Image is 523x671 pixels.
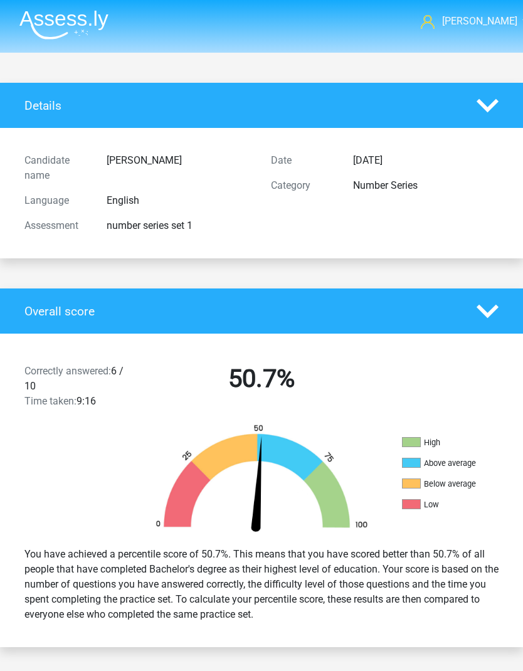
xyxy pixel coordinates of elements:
h2: 50.7% [148,364,376,394]
div: Assessment [15,218,97,233]
img: 51.1dc973a8d8a8.png [140,424,383,537]
div: English [97,193,261,208]
a: [PERSON_NAME] [421,14,514,29]
div: Category [261,178,344,193]
div: number series set 1 [97,218,261,233]
div: Number Series [344,178,508,193]
span: Time taken: [24,395,77,407]
div: 6 / 10 9:16 [15,364,139,409]
img: Assessly [19,10,108,40]
div: You have achieved a percentile score of 50.7%. This means that you have scored better than 50.7% ... [15,542,508,627]
div: Candidate name [15,153,97,183]
div: [PERSON_NAME] [97,153,261,183]
h4: Details [24,98,458,113]
h4: Overall score [24,304,458,319]
span: Correctly answered: [24,365,111,377]
div: [DATE] [344,153,508,168]
span: [PERSON_NAME] [442,15,517,27]
div: Language [15,193,97,208]
div: Date [261,153,344,168]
